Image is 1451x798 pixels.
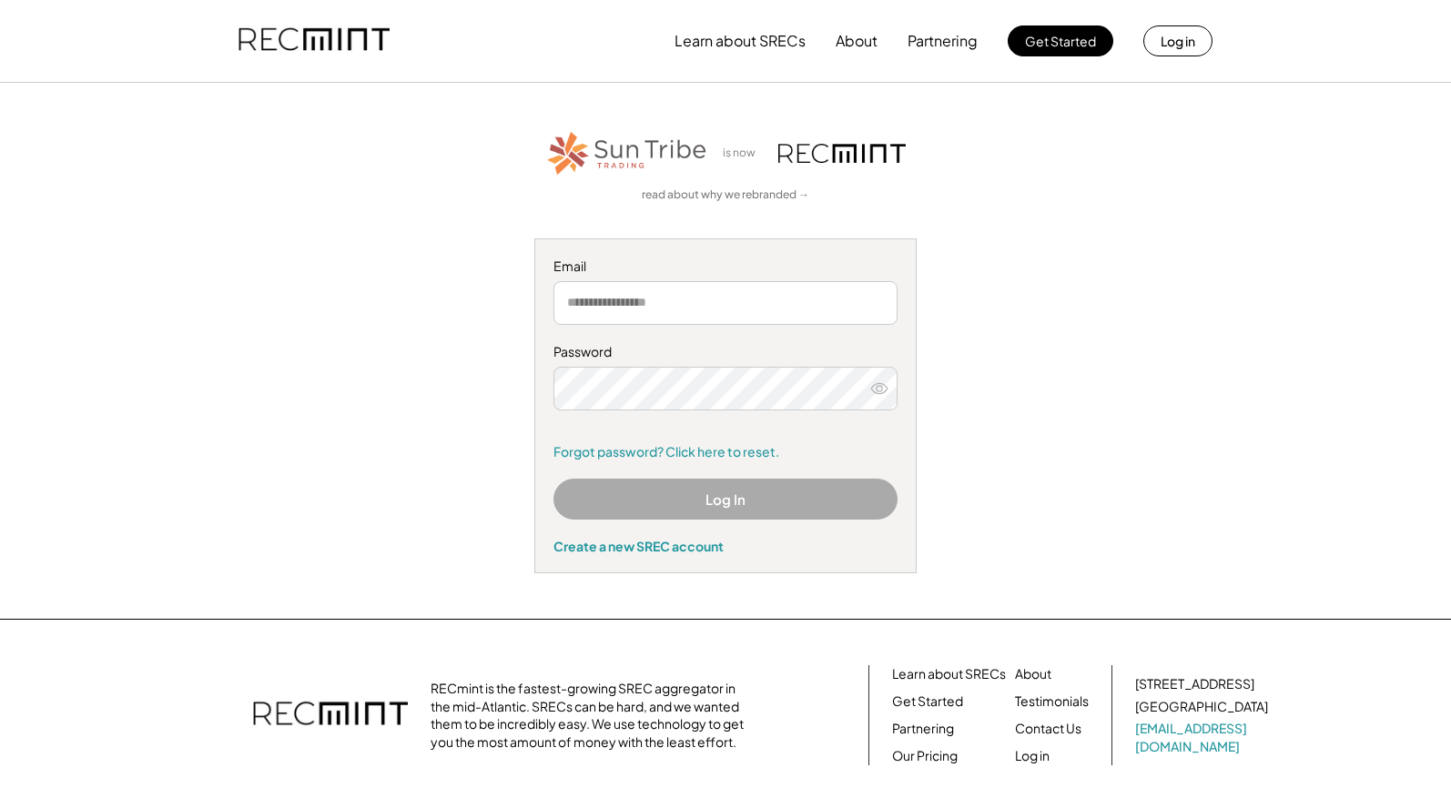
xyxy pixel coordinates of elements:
a: Partnering [892,720,954,738]
button: Partnering [908,23,978,59]
a: Contact Us [1015,720,1081,738]
button: Get Started [1008,25,1113,56]
div: RECmint is the fastest-growing SREC aggregator in the mid-Atlantic. SRECs can be hard, and we wan... [431,680,754,751]
img: recmint-logotype%403x.png [238,10,390,72]
a: About [1015,665,1051,683]
div: Password [553,343,898,361]
div: Create a new SREC account [553,538,898,554]
div: [STREET_ADDRESS] [1135,675,1254,693]
button: About [836,23,878,59]
img: recmint-logotype%403x.png [253,683,408,747]
div: [GEOGRAPHIC_DATA] [1135,698,1268,716]
img: STT_Horizontal_Logo%2B-%2BColor.png [545,128,709,178]
img: recmint-logotype%403x.png [778,144,906,163]
a: Forgot password? Click here to reset. [553,443,898,461]
button: Log In [553,479,898,520]
a: Testimonials [1015,692,1089,711]
div: is now [718,146,769,161]
a: Our Pricing [892,747,958,765]
div: Email [553,258,898,276]
a: Log in [1015,747,1050,765]
button: Log in [1143,25,1213,56]
button: Learn about SRECs [675,23,806,59]
a: Get Started [892,692,963,711]
a: Learn about SRECs [892,665,1006,683]
a: read about why we rebranded → [642,187,809,203]
a: [EMAIL_ADDRESS][DOMAIN_NAME] [1135,720,1272,755]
